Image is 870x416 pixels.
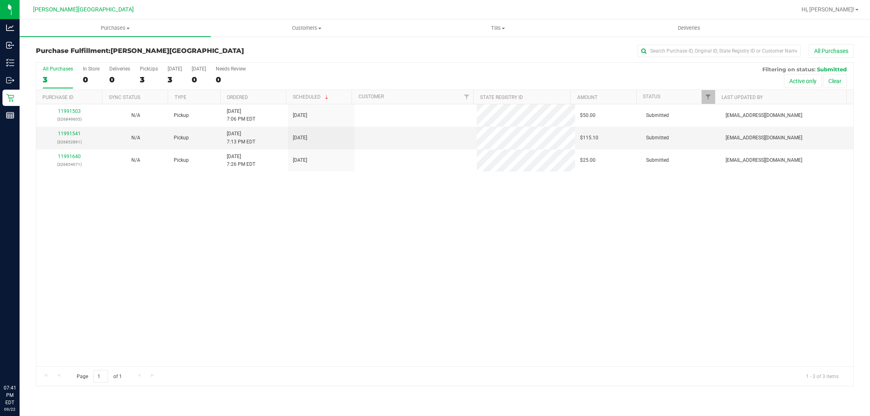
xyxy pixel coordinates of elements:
[83,75,100,84] div: 0
[6,41,14,49] inline-svg: Inbound
[192,75,206,84] div: 0
[293,156,307,164] span: [DATE]
[174,156,189,164] span: Pickup
[577,95,598,100] a: Amount
[131,157,140,163] span: Not Applicable
[8,351,33,375] iframe: Resource center
[140,66,158,72] div: PickUps
[702,90,715,104] a: Filter
[6,24,14,32] inline-svg: Analytics
[4,384,16,406] p: 07:41 PM EDT
[293,112,307,119] span: [DATE]
[227,108,255,123] span: [DATE] 7:06 PM EDT
[140,75,158,84] div: 3
[726,156,802,164] span: [EMAIL_ADDRESS][DOMAIN_NAME]
[41,161,97,168] p: (326854071)
[809,44,854,58] button: All Purchases
[227,95,248,100] a: Ordered
[646,156,669,164] span: Submitted
[799,370,845,382] span: 1 - 3 of 3 items
[403,24,593,32] span: Tills
[638,45,801,57] input: Search Purchase ID, Original ID, State Registry ID or Customer Name...
[131,134,140,142] button: N/A
[33,6,134,13] span: [PERSON_NAME][GEOGRAPHIC_DATA]
[359,94,384,99] a: Customer
[6,76,14,84] inline-svg: Outbound
[131,112,140,119] button: N/A
[211,24,402,32] span: Customers
[93,370,108,383] input: 1
[722,95,763,100] a: Last Updated By
[41,138,97,146] p: (326852891)
[580,134,598,142] span: $115.10
[168,66,182,72] div: [DATE]
[762,66,815,73] span: Filtering on status:
[131,135,140,141] span: Not Applicable
[109,95,140,100] a: Sync Status
[293,134,307,142] span: [DATE]
[293,94,330,100] a: Scheduled
[131,156,140,164] button: N/A
[58,108,81,114] a: 11991503
[480,95,523,100] a: State Registry ID
[643,94,660,99] a: Status
[83,66,100,72] div: In Store
[58,131,81,136] a: 11991541
[726,134,802,142] span: [EMAIL_ADDRESS][DOMAIN_NAME]
[109,66,130,72] div: Deliveries
[131,112,140,118] span: Not Applicable
[168,75,182,84] div: 3
[402,20,593,37] a: Tills
[192,66,206,72] div: [DATE]
[6,94,14,102] inline-svg: Retail
[6,111,14,119] inline-svg: Reports
[41,115,97,123] p: (326849605)
[667,24,711,32] span: Deliveries
[646,134,669,142] span: Submitted
[593,20,785,37] a: Deliveries
[109,75,130,84] div: 0
[58,154,81,159] a: 11991640
[4,406,16,412] p: 09/22
[817,66,847,73] span: Submitted
[580,112,595,119] span: $50.00
[36,47,308,55] h3: Purchase Fulfillment:
[784,74,822,88] button: Active only
[211,20,402,37] a: Customers
[216,66,246,72] div: Needs Review
[43,66,73,72] div: All Purchases
[174,134,189,142] span: Pickup
[216,75,246,84] div: 0
[175,95,186,100] a: Type
[227,153,255,168] span: [DATE] 7:26 PM EDT
[43,75,73,84] div: 3
[111,47,244,55] span: [PERSON_NAME][GEOGRAPHIC_DATA]
[20,20,211,37] a: Purchases
[646,112,669,119] span: Submitted
[70,370,128,383] span: Page of 1
[580,156,595,164] span: $25.00
[726,112,802,119] span: [EMAIL_ADDRESS][DOMAIN_NAME]
[6,59,14,67] inline-svg: Inventory
[42,95,73,100] a: Purchase ID
[174,112,189,119] span: Pickup
[460,90,473,104] a: Filter
[801,6,855,13] span: Hi, [PERSON_NAME]!
[823,74,847,88] button: Clear
[20,24,211,32] span: Purchases
[227,130,255,145] span: [DATE] 7:13 PM EDT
